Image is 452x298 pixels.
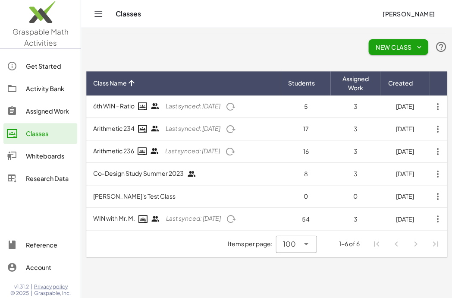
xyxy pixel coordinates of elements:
span: © 2025 [10,289,29,296]
nav: Pagination Navigation [367,234,445,254]
div: 1-6 of 6 [339,239,360,248]
td: [DATE] [380,163,430,185]
span: Last synced: [DATE] [166,102,220,110]
div: Assigned Work [26,106,74,116]
td: 54 [281,208,330,230]
td: 17 [281,118,330,140]
button: New Class [368,39,428,55]
span: Created [388,79,413,88]
div: Activity Bank [26,83,74,94]
div: Get Started [26,61,74,71]
a: Activity Bank [3,78,77,99]
td: Arithmetic 236 [86,140,281,163]
td: [DATE] [380,118,430,140]
div: Research Data [26,173,74,184]
td: 16 [281,140,330,163]
td: 6th WIN - Ratio [86,95,281,118]
span: Assigned Work [337,74,373,92]
a: Get Started [3,56,77,76]
button: Toggle navigation [91,7,105,21]
span: Items per page: [227,239,276,248]
td: [DATE] [380,95,430,118]
div: Classes [26,128,74,139]
span: New Class [375,43,421,51]
td: [DATE] [380,208,430,230]
span: | [31,283,32,290]
span: [PERSON_NAME] [382,10,435,18]
span: Students [288,79,314,88]
span: 0 [353,192,358,200]
a: Reference [3,235,77,255]
div: Whiteboards [26,151,74,161]
span: 3 [353,125,357,133]
td: [DATE] [380,140,430,163]
span: | [31,289,32,296]
a: Whiteboards [3,146,77,166]
td: WIN with Mr. M. [86,208,281,230]
td: [DATE] [380,185,430,208]
span: v1.31.2 [14,283,29,290]
a: Account [3,257,77,278]
a: Privacy policy [34,283,71,290]
a: Classes [3,123,77,144]
span: Graspable, Inc. [34,289,71,296]
div: Account [26,262,74,273]
td: Co-Design Study Summer 2023 [86,163,281,185]
span: Last synced: [DATE] [165,147,220,155]
span: Graspable Math Activities [13,27,69,48]
td: 5 [281,95,330,118]
span: 3 [353,102,357,110]
span: 3 [353,170,357,178]
td: 8 [281,163,330,185]
button: [PERSON_NAME] [375,6,442,22]
td: [PERSON_NAME]'s Test Class [86,185,281,208]
span: 100 [282,239,295,249]
span: Class Name [93,79,127,88]
td: 0 [281,185,330,208]
span: 3 [353,215,357,223]
span: Last synced: [DATE] [166,214,221,222]
td: Arithmetic 234 [86,118,281,140]
a: Assigned Work [3,101,77,121]
div: Reference [26,240,74,250]
span: Last synced: [DATE] [166,124,220,132]
span: 3 [353,147,357,155]
a: Research Data [3,168,77,189]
